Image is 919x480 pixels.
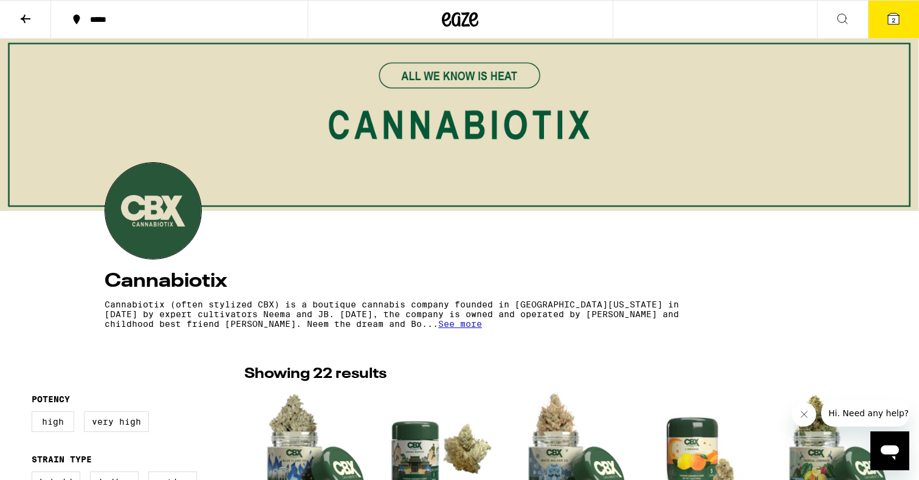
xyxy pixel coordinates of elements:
[868,1,919,38] button: 2
[870,431,909,470] iframe: Button to launch messaging window
[32,411,74,432] label: High
[792,402,816,427] iframe: Close message
[32,454,92,464] legend: Strain Type
[105,300,707,329] p: Cannabiotix (often stylized CBX) is a boutique cannabis company founded in [GEOGRAPHIC_DATA][US_S...
[438,319,482,329] span: See more
[105,163,201,259] img: Cannabiotix logo
[32,394,70,404] legend: Potency
[244,364,387,385] p: Showing 22 results
[892,16,895,24] span: 2
[105,272,814,291] h4: Cannabiotix
[821,400,909,427] iframe: Message from company
[84,411,149,432] label: Very High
